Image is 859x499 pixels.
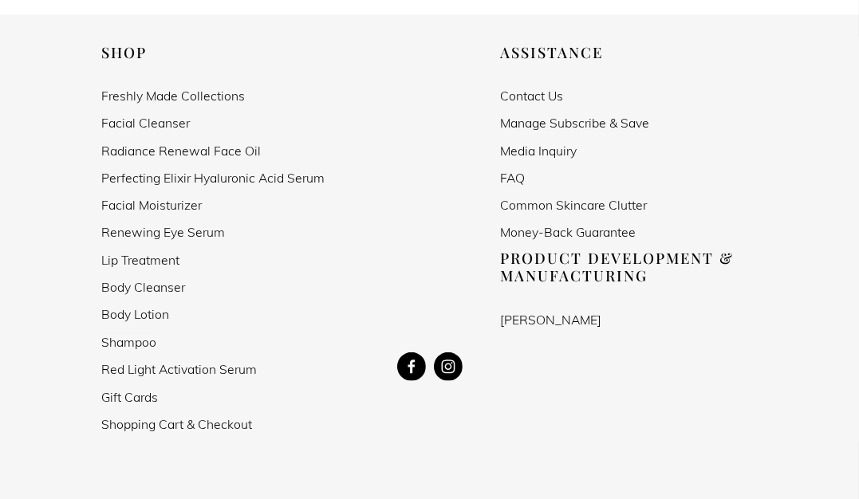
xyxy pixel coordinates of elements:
a: Renewing Eye Serum [101,225,225,238]
a: Money-Back Guarantee [500,225,636,238]
a: Manage Subscribe & Save [500,116,649,129]
h2: Assistance [500,44,758,61]
a: Body Cleanser [101,280,185,293]
h2: Shop [101,44,359,61]
a: Media Inquiry [500,143,577,157]
a: Contact Us [500,88,563,102]
a: Radiance Renewal Face Oil [101,143,261,157]
iframe: fb:like Facebook Social Plugin [361,439,499,462]
a: FAQ [500,171,525,184]
a: Common Skincare Clutter [500,198,647,211]
a: [PERSON_NAME] [500,312,601,326]
a: Perfecting Elixir Hyaluronic Acid Serum [101,171,325,184]
h2: Product Development & Manufacturing [500,249,758,285]
a: Instagram [434,352,463,381]
a: Freshly Made Collections [101,88,245,102]
a: Facial Cleanser [101,116,190,129]
a: Facial Moisturizer [101,198,202,211]
a: Lip Treatment [101,253,179,266]
a: Shampoo [101,335,156,348]
a: Gift Cards [101,390,158,403]
a: Shopping Cart & Checkout [101,417,252,430]
a: Body Lotion [101,307,169,320]
a: Kevin Lesser [397,352,426,381]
